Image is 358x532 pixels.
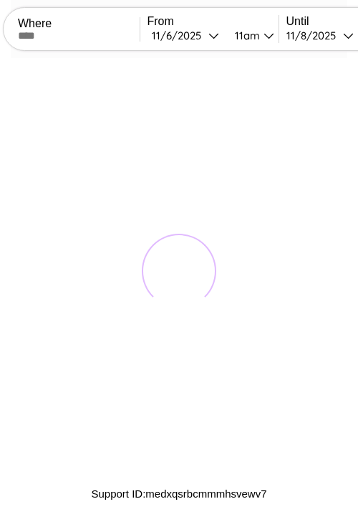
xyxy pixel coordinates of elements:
[147,28,223,43] button: 11/6/2025
[18,17,140,30] label: Where
[286,29,343,42] div: 11 / 8 / 2025
[228,29,263,42] div: 11am
[147,15,279,28] label: From
[223,28,279,43] button: 11am
[152,29,208,42] div: 11 / 6 / 2025
[91,484,266,503] p: Support ID: medxqsrbcmmmhsvewv7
